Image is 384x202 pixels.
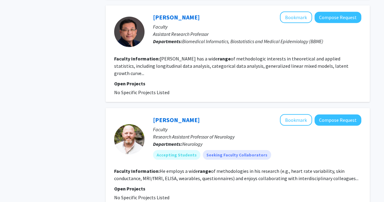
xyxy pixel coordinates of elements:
[114,56,160,62] b: Faculty Information:
[153,38,182,44] b: Departments:
[153,13,200,21] a: [PERSON_NAME]
[153,150,200,160] mat-chip: Accepting Students
[114,168,160,174] b: Faculty Information:
[153,133,361,140] p: Research Assistant Professor of Neurology
[153,116,200,124] a: [PERSON_NAME]
[114,80,361,87] p: Open Projects
[153,30,361,38] p: Assistant Research Professor
[182,38,323,44] span: Biomedical Informatics, Biostatistics and Medical Epidemiology (BBME)
[114,56,348,76] fg-read-more: [PERSON_NAME] has a wide of methodologic interests in theoretical and applied statistics, includi...
[182,141,202,147] span: Neurology
[114,194,169,200] span: No Specific Projects Listed
[203,150,271,160] mat-chip: Seeking Faculty Collaborators
[280,12,312,23] button: Add Nai-Wei Chen to Bookmarks
[114,89,169,95] span: No Specific Projects Listed
[198,168,211,174] b: range
[114,185,361,192] p: Open Projects
[114,168,359,181] fg-read-more: He employs a wide of methodologies in his research (e.g., heart rate variability, skin conductanc...
[153,23,361,30] p: Faculty
[314,115,361,126] button: Compose Request to Brad Ferguson
[153,141,182,147] b: Departments:
[218,56,231,62] b: range
[5,175,26,197] iframe: Chat
[280,114,312,126] button: Add Brad Ferguson to Bookmarks
[314,12,361,23] button: Compose Request to Nai-Wei Chen
[153,126,361,133] p: Faculty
